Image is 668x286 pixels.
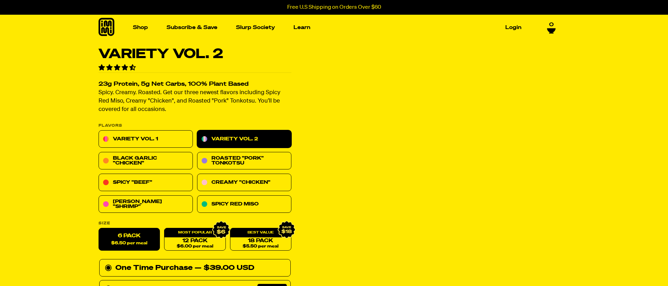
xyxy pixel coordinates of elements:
a: 12 Pack$6.00 per meal [164,228,225,251]
a: Black Garlic "Chicken" [99,152,193,170]
p: Flavors [99,124,291,128]
nav: Main navigation [130,15,524,40]
a: Login [502,22,524,33]
a: Creamy "Chicken" [197,174,291,191]
a: Variety Vol. 1 [99,131,193,148]
a: Subscribe & Save [164,22,220,33]
a: Shop [130,22,151,33]
h2: 23g Protein, 5g Net Carbs, 100% Plant Based [99,82,291,88]
span: $5.50 per meal [243,244,278,249]
a: Roasted "Pork" Tonkotsu [197,152,291,170]
h1: Variety Vol. 2 [99,48,291,61]
div: One Time Purchase [105,263,285,274]
p: Free U.S Shipping on Orders Over $60 [287,4,381,11]
label: Size [99,222,291,225]
label: 6 Pack [99,228,160,251]
p: Spicy. Creamy. Roasted. Get our three newest flavors including Spicy Red Miso, Creamy "Chicken", ... [99,89,291,114]
span: 0 [549,22,554,28]
span: 4.70 stars [99,65,137,71]
span: $6.00 per meal [176,244,213,249]
a: Spicy Red Miso [197,196,291,213]
a: 18 Pack$5.50 per meal [230,228,291,251]
span: $6.50 per meal [111,241,147,246]
a: Variety Vol. 2 [197,131,291,148]
div: — $39.00 USD [195,263,254,274]
a: Learn [291,22,313,33]
a: Spicy "Beef" [99,174,193,191]
a: [PERSON_NAME] "Shrimp" [99,196,193,213]
a: Slurp Society [233,22,278,33]
a: 0 [547,22,556,34]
